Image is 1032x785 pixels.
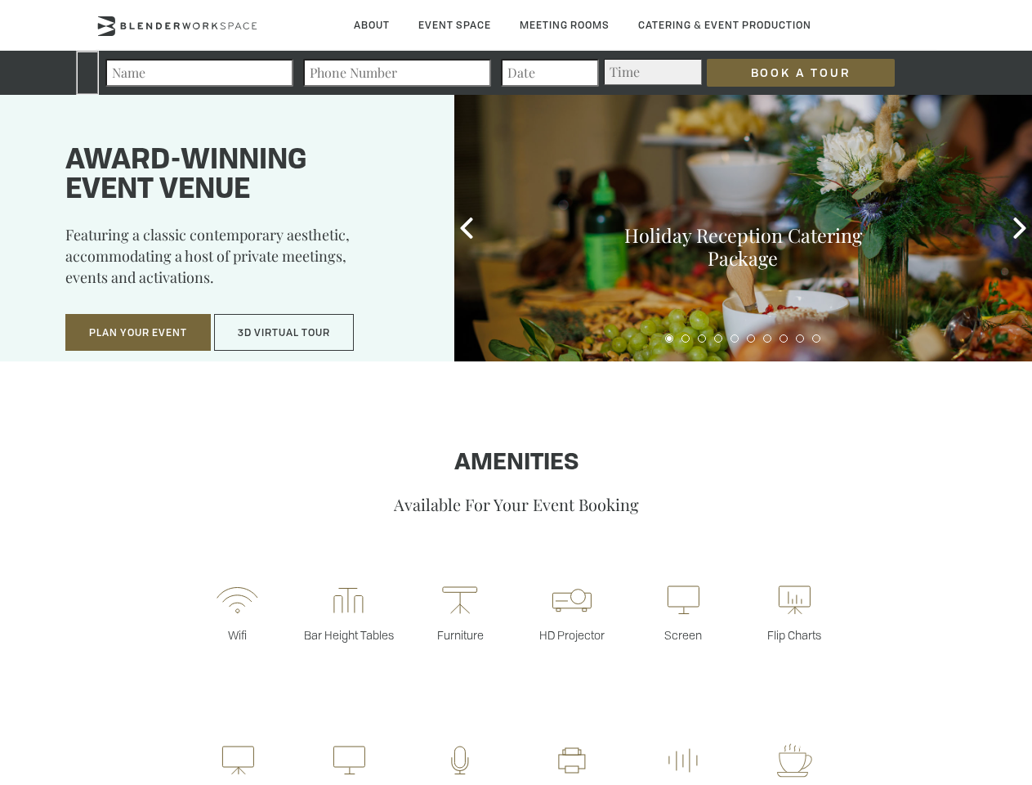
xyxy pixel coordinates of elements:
p: Flip Charts [739,627,850,643]
p: Furniture [404,627,516,643]
p: HD Projector [516,627,628,643]
input: Name [105,59,293,87]
a: Holiday Reception Catering Package [624,222,862,271]
input: Date [501,59,599,87]
p: Bar Height Tables [293,627,404,643]
input: Book a Tour [707,59,895,87]
p: Available For Your Event Booking [51,493,981,515]
p: Featuring a classic contemporary aesthetic, accommodating a host of private meetings, events and ... [65,224,413,299]
h1: Amenities [51,451,981,477]
button: Plan Your Event [65,314,211,352]
p: Wifi [181,627,293,643]
iframe: Chat Widget [950,706,1032,785]
h1: Award-winning event venue [65,146,413,205]
p: Screen [628,627,739,643]
input: Phone Number [303,59,491,87]
button: 3D Virtual Tour [214,314,354,352]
